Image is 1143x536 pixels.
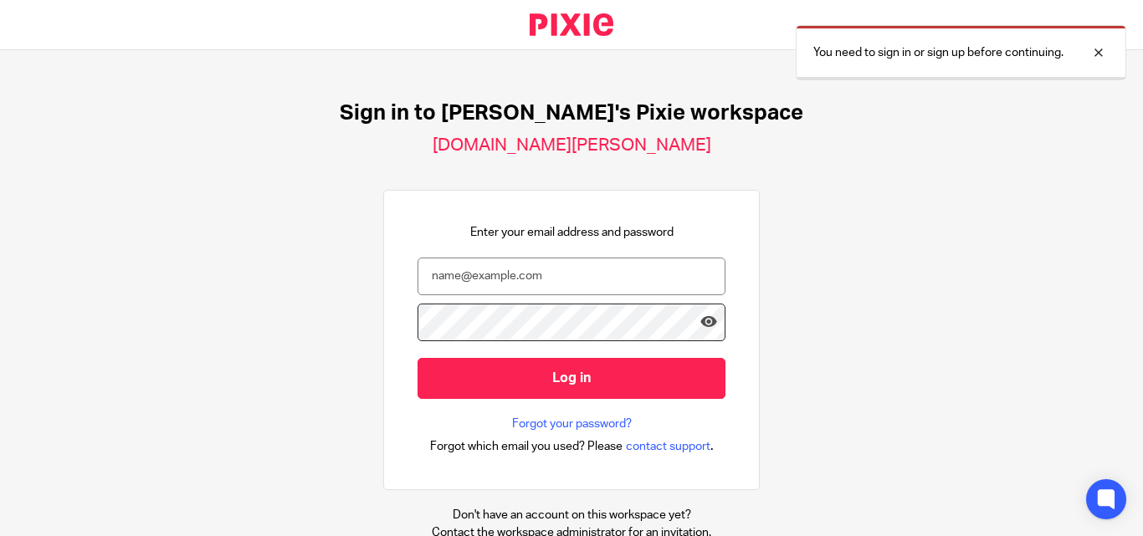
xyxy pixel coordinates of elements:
h1: Sign in to [PERSON_NAME]'s Pixie workspace [340,100,803,126]
h2: [DOMAIN_NAME][PERSON_NAME] [433,135,711,156]
p: Don't have an account on this workspace yet? [432,507,711,523]
input: name@example.com [418,258,725,295]
a: Forgot your password? [512,416,632,432]
span: Forgot which email you used? Please [430,438,623,455]
span: contact support [626,438,710,455]
p: Enter your email address and password [470,224,674,241]
input: Log in [418,358,725,399]
div: . [430,436,714,456]
p: You need to sign in or sign up before continuing. [813,44,1064,61]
